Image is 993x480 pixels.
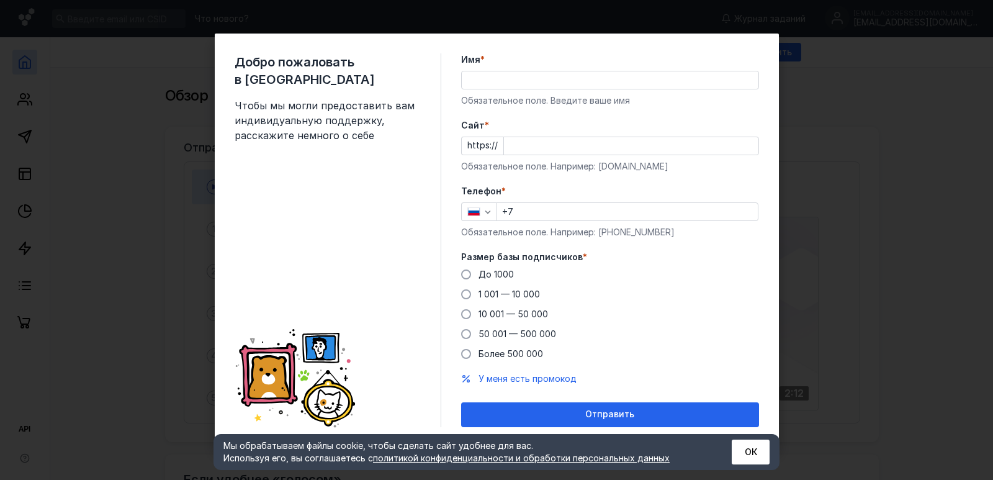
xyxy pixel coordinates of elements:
span: Имя [461,53,480,66]
div: Обязательное поле. Например: [PHONE_NUMBER] [461,226,759,238]
button: У меня есть промокод [479,373,577,385]
button: ОК [732,440,770,464]
span: Добро пожаловать в [GEOGRAPHIC_DATA] [235,53,421,88]
a: политикой конфиденциальности и обработки персональных данных [373,453,670,463]
div: Обязательное поле. Введите ваше имя [461,94,759,107]
span: Cайт [461,119,485,132]
span: 50 001 — 500 000 [479,328,556,339]
span: Размер базы подписчиков [461,251,583,263]
div: Обязательное поле. Например: [DOMAIN_NAME] [461,160,759,173]
span: Отправить [585,409,634,420]
span: Чтобы мы могли предоставить вам индивидуальную поддержку, расскажите немного о себе [235,98,421,143]
div: Мы обрабатываем файлы cookie, чтобы сделать сайт удобнее для вас. Используя его, вы соглашаетесь c [223,440,701,464]
span: Телефон [461,185,501,197]
span: 1 001 — 10 000 [479,289,540,299]
span: У меня есть промокод [479,373,577,384]
span: 10 001 — 50 000 [479,309,548,319]
span: Более 500 000 [479,348,543,359]
span: До 1000 [479,269,514,279]
button: Отправить [461,402,759,427]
